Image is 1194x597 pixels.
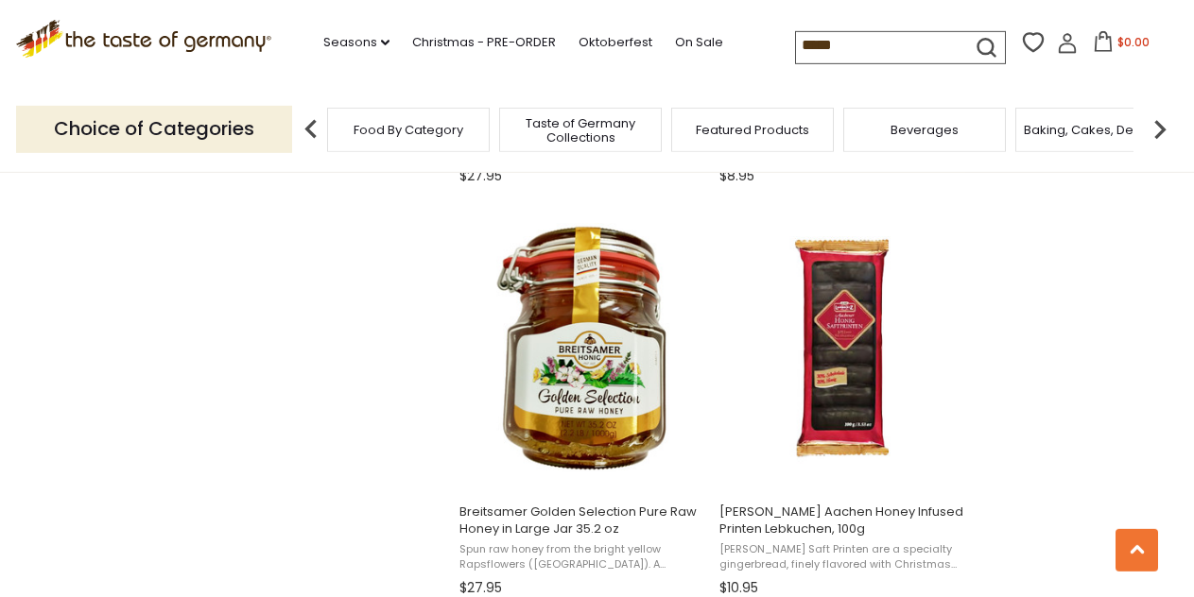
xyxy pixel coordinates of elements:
a: Seasons [323,32,389,53]
a: On Sale [675,32,723,53]
a: Taste of Germany Collections [505,116,656,145]
span: $0.00 [1117,34,1150,50]
img: Lambertz Honey Infused Printen Lebkuchen [717,223,967,473]
a: Featured Products [696,123,809,137]
span: [PERSON_NAME] Saft Printen are a specialty gingerbread, finely flavored with Christmas spices (su... [719,542,964,571]
a: Oktoberfest [579,32,652,53]
span: Spun raw honey from the bright yellow Rapsflowers ([GEOGRAPHIC_DATA]). A delicious and healthy sp... [459,542,704,571]
a: Christmas - PRE-ORDER [412,32,556,53]
p: Choice of Categories [16,106,292,152]
span: $27.95 [459,166,502,186]
a: Baking, Cakes, Desserts [1024,123,1170,137]
span: Breitsamer Golden Selection Pure Raw Honey in Large Jar 35.2 oz [459,503,704,537]
span: [PERSON_NAME] Aachen Honey Infused Printen Lebkuchen, 100g [719,503,964,537]
img: next arrow [1141,111,1179,148]
span: $8.95 [719,166,754,186]
a: Food By Category [354,123,463,137]
img: previous arrow [292,111,330,148]
a: Beverages [891,123,959,137]
button: $0.00 [1082,31,1162,60]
